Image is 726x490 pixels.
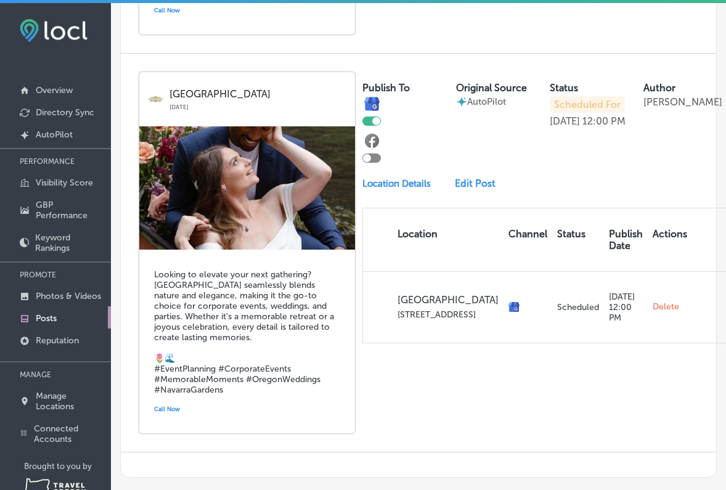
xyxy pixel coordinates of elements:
img: logo [148,91,163,107]
p: Overview [36,85,73,96]
p: [DATE] [169,100,346,111]
th: Location [363,208,504,271]
p: Posts [36,313,57,324]
p: Scheduled For [550,96,625,113]
label: Status [550,82,578,94]
p: [GEOGRAPHIC_DATA] [169,89,346,100]
p: Photos & Videos [36,291,101,301]
p: GBP Performance [36,200,105,221]
th: Actions [648,208,692,271]
img: 2fbab24a-447a-4b4d-9fbd-d728539d1aaeFirstPlaceStyliedCategoryHereafterPhotography1.jpg [139,126,355,250]
th: Status [552,208,604,271]
p: [STREET_ADDRESS] [398,309,499,320]
p: 12:00 PM [582,115,626,127]
p: Visibility Score [36,178,93,188]
h5: Looking to elevate your next gathering? [GEOGRAPHIC_DATA] seamlessly blends nature and elegance, ... [154,269,340,395]
a: Edit Post [455,178,503,189]
span: Delete [653,301,679,312]
p: [PERSON_NAME] [643,96,722,108]
img: autopilot-icon [456,96,467,107]
th: Channel [504,208,552,271]
p: Reputation [36,335,79,346]
img: fda3e92497d09a02dc62c9cd864e3231.png [20,19,88,42]
label: Publish To [362,82,410,94]
p: AutoPilot [467,96,506,107]
p: Scheduled [557,302,599,312]
label: Author [643,82,675,94]
p: [DATE] [550,115,580,127]
p: Location Details [362,178,431,189]
p: Keyword Rankings [35,232,105,253]
label: Original Source [456,82,527,94]
p: AutoPilot [36,129,73,140]
p: Brought to you by [24,462,111,471]
p: Connected Accounts [34,423,105,444]
th: Publish Date [604,208,648,271]
p: Directory Sync [36,107,94,118]
p: [DATE] 12:00 PM [609,292,643,323]
p: Manage Locations [36,391,105,412]
p: [GEOGRAPHIC_DATA] [398,294,499,306]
